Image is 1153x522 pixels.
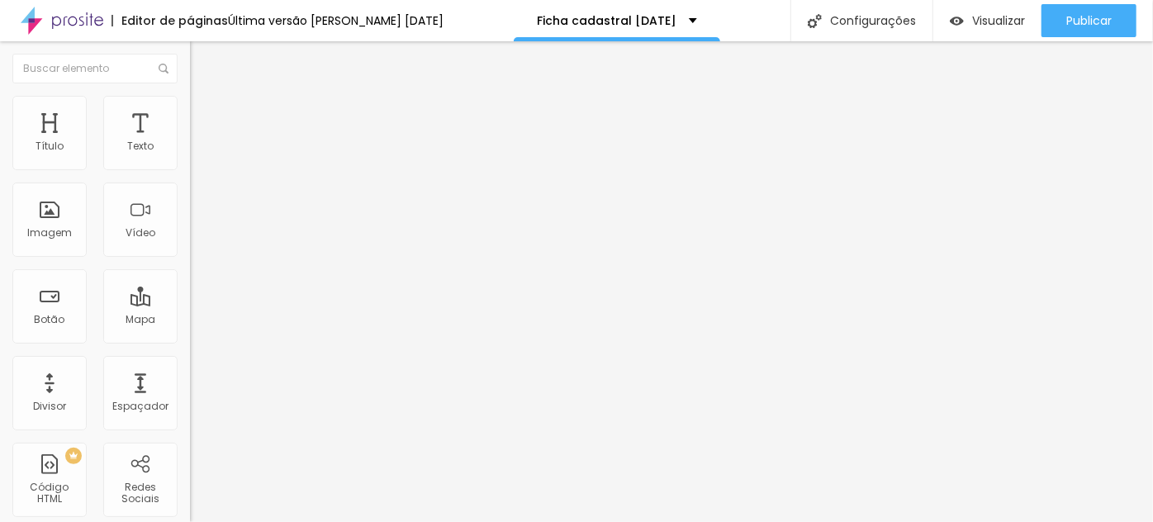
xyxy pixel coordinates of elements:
div: Divisor [33,401,66,412]
span: Visualizar [972,14,1025,27]
div: Espaçador [112,401,168,412]
div: Redes Sociais [107,482,173,505]
div: Última versão [PERSON_NAME] [DATE] [228,15,444,26]
p: Ficha cadastral [DATE] [537,15,676,26]
button: Publicar [1041,4,1136,37]
span: Publicar [1066,14,1112,27]
div: Código HTML [17,482,82,505]
img: Icone [808,14,822,28]
div: Mapa [126,314,155,325]
img: view-1.svg [950,14,964,28]
input: Buscar elemento [12,54,178,83]
iframe: Editor [190,41,1153,522]
div: Texto [127,140,154,152]
div: Título [36,140,64,152]
button: Visualizar [933,4,1041,37]
img: Icone [159,64,168,74]
div: Imagem [27,227,72,239]
div: Editor de páginas [112,15,228,26]
div: Vídeo [126,227,155,239]
div: Botão [35,314,65,325]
